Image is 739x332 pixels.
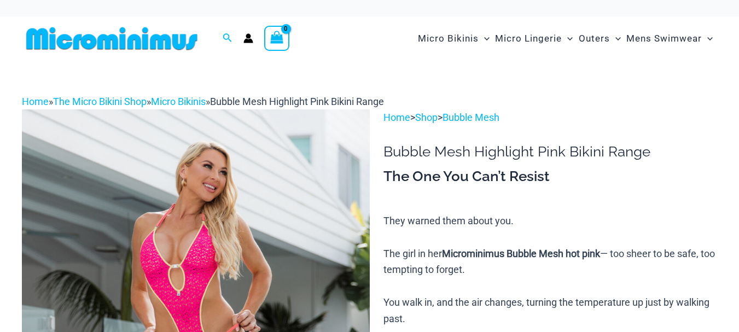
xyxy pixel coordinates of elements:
a: Bubble Mesh [443,112,499,123]
p: > > [383,109,717,126]
a: Mens SwimwearMenu ToggleMenu Toggle [624,22,715,55]
a: OutersMenu ToggleMenu Toggle [576,22,624,55]
a: Home [22,96,49,107]
a: The Micro Bikini Shop [53,96,147,107]
a: Shop [415,112,438,123]
span: Menu Toggle [610,25,621,53]
span: Mens Swimwear [626,25,702,53]
a: View Shopping Cart, empty [264,26,289,51]
img: MM SHOP LOGO FLAT [22,26,202,51]
a: Home [383,112,410,123]
span: » » » [22,96,384,107]
a: Micro LingerieMenu ToggleMenu Toggle [492,22,575,55]
span: Menu Toggle [702,25,713,53]
b: Microminimus Bubble Mesh hot pink [442,248,600,259]
nav: Site Navigation [414,20,717,57]
h3: The One You Can’t Resist [383,167,717,186]
a: Account icon link [243,33,253,43]
span: Menu Toggle [562,25,573,53]
span: Micro Lingerie [495,25,562,53]
a: Search icon link [223,32,232,45]
span: Outers [579,25,610,53]
h1: Bubble Mesh Highlight Pink Bikini Range [383,143,717,160]
a: Micro BikinisMenu ToggleMenu Toggle [415,22,492,55]
span: Menu Toggle [479,25,490,53]
span: Bubble Mesh Highlight Pink Bikini Range [210,96,384,107]
span: Micro Bikinis [418,25,479,53]
a: Micro Bikinis [151,96,206,107]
